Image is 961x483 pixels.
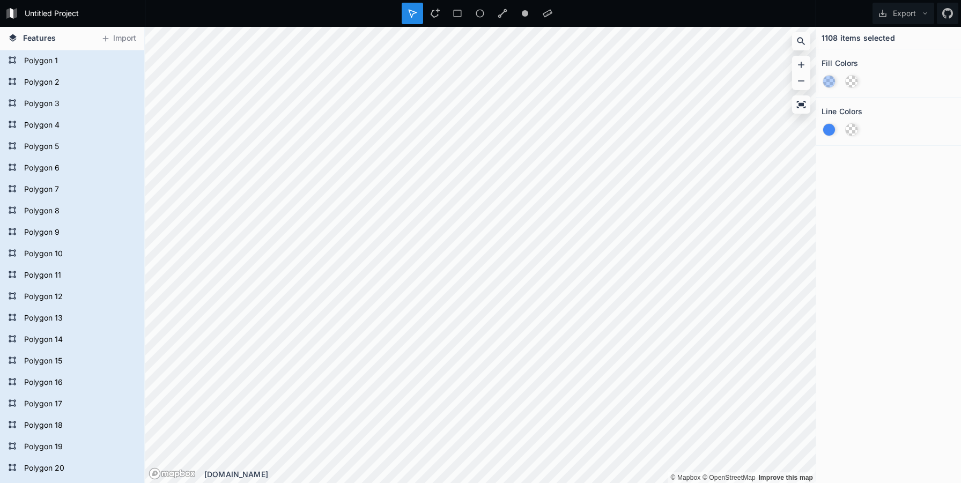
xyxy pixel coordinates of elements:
[822,55,859,71] h2: Fill Colors
[822,103,863,120] h2: Line Colors
[822,32,895,43] h4: 1108 items selected
[95,30,142,47] button: Import
[670,474,700,481] a: Mapbox
[23,32,56,43] span: Features
[873,3,934,24] button: Export
[149,467,196,480] a: Mapbox logo
[204,469,816,480] div: [DOMAIN_NAME]
[703,474,756,481] a: OpenStreetMap
[758,474,813,481] a: Map feedback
